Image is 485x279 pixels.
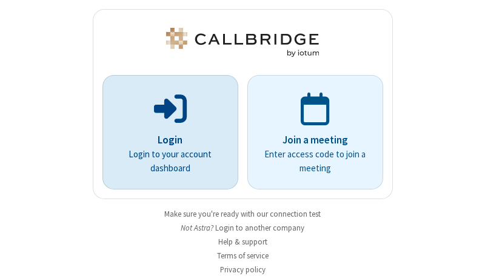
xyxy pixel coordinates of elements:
img: Astra [164,28,321,57]
a: Terms of service [217,251,269,261]
button: Login to another company [215,222,304,234]
p: Join a meeting [264,133,366,148]
a: Privacy policy [220,264,266,275]
p: Enter access code to join a meeting [264,148,366,175]
a: Join a meetingEnter access code to join a meeting [247,75,383,189]
li: Not Astra? [93,222,393,234]
button: LoginLogin to your account dashboard [102,75,238,189]
a: Make sure you're ready with our connection test [164,209,321,219]
p: Login [119,133,221,148]
a: Help & support [218,237,267,247]
p: Login to your account dashboard [119,148,221,175]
